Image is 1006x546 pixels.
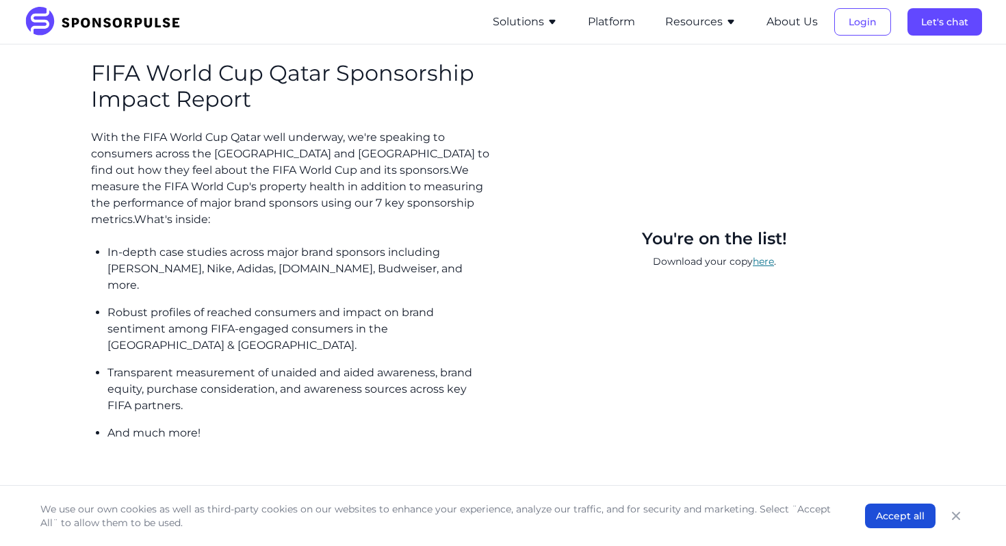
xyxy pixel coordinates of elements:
h2: FIFA World Cup Qatar Sponsorship Impact Report [91,60,492,113]
p: And much more! [107,425,492,441]
a: Login [834,16,891,28]
div: You're on the list! [519,228,910,250]
p: Transparent measurement of unaided and aided awareness, brand equity, purchase consideration, and... [107,365,492,414]
p: We use our own cookies as well as third-party cookies on our websites to enhance your experience,... [40,502,838,530]
button: Solutions [493,14,558,30]
a: Platform [588,16,635,28]
p: Robust profiles of reached consumers and impact on brand sentiment among FIFA-engaged consumers i... [107,304,492,354]
p: In-depth case studies across major brand sponsors including [PERSON_NAME], Nike, Adidas, [DOMAIN_... [107,244,492,294]
a: Let's chat [907,16,982,28]
iframe: Chat Widget [938,480,1006,546]
img: SponsorPulse [24,7,190,37]
button: Accept all [865,504,936,528]
a: About Us [766,16,818,28]
button: Login [834,8,891,36]
p: Download your copy . [519,250,910,274]
button: Let's chat [907,8,982,36]
p: With the FIFA World Cup Qatar well underway, we're speaking to consumers across the [GEOGRAPHIC_D... [91,129,492,228]
button: Resources [665,14,736,30]
a: here [753,255,774,268]
button: About Us [766,14,818,30]
button: Platform [588,14,635,30]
